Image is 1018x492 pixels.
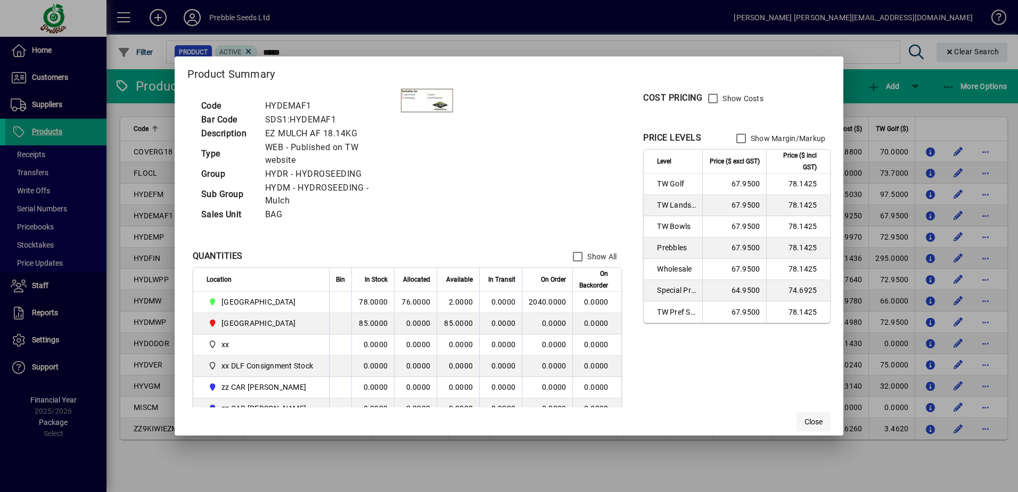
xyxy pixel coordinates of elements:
span: Wholesale [657,264,696,274]
td: 0.0000 [394,356,437,377]
span: PALMERSTON NORTH [207,317,318,330]
td: 78.1425 [766,216,830,237]
span: TW Golf [657,178,696,189]
td: 67.9500 [702,237,766,259]
td: 78.0000 [351,292,394,313]
td: 0.0000 [572,292,621,313]
td: 0.0000 [572,334,621,356]
td: 0.0000 [572,313,621,334]
span: Prebbles [657,242,696,253]
td: 0.0000 [394,334,437,356]
td: Sales Unit [196,208,260,222]
span: Bin [336,274,345,285]
td: WEB - Published on TW website [260,141,400,167]
span: zz CAR CARL [207,381,318,393]
td: 0.0000 [437,356,479,377]
td: Type [196,141,260,167]
div: QUANTITIES [193,250,243,263]
td: 78.1425 [766,174,830,195]
span: Price ($ incl GST) [773,150,817,173]
label: Show Margin/Markup [749,133,826,144]
span: CHRISTCHURCH [207,296,318,308]
label: Show All [585,251,617,262]
span: 2040.0000 [529,298,566,306]
label: Show Costs [720,93,763,104]
td: 67.9500 [702,301,766,323]
span: [GEOGRAPHIC_DATA] [221,297,295,307]
td: 0.0000 [437,334,479,356]
td: 0.0000 [394,313,437,334]
span: Special Price [657,285,696,296]
button: Close [797,412,831,431]
td: 0.0000 [572,356,621,377]
span: zz CAR [PERSON_NAME] [221,382,306,392]
h2: Product Summary [175,56,844,87]
td: 2.0000 [437,292,479,313]
td: Sub Group [196,181,260,208]
span: xx DLF Consignment Stock [221,360,313,371]
td: 74.6925 [766,280,830,301]
td: 0.0000 [572,398,621,420]
td: Description [196,127,260,141]
td: Code [196,99,260,113]
td: 78.1425 [766,301,830,323]
span: On Backorder [579,268,608,291]
span: zz CAR CRAIG B [207,402,318,415]
span: [GEOGRAPHIC_DATA] [221,318,295,329]
span: Allocated [403,274,430,285]
span: Close [804,416,823,428]
span: zz CAR [PERSON_NAME] [221,403,306,414]
span: 0.0000 [491,362,516,370]
td: Bar Code [196,113,260,127]
span: 0.0000 [491,404,516,413]
td: EZ MULCH AF 18.14KG [260,127,400,141]
span: In Stock [365,274,388,285]
td: 0.0000 [351,334,394,356]
td: 0.0000 [351,398,394,420]
td: HYDM - HYDROSEEDING - Mulch [260,181,400,208]
td: 78.1425 [766,195,830,216]
span: 0.0000 [491,383,516,391]
td: 85.0000 [351,313,394,334]
span: 0.0000 [491,319,516,327]
span: 0.0000 [491,340,516,349]
span: xx [221,339,229,350]
span: xx [207,338,318,351]
span: Price ($ excl GST) [710,155,760,167]
td: 0.0000 [572,377,621,398]
td: 0.0000 [351,356,394,377]
td: 85.0000 [437,313,479,334]
td: 67.9500 [702,174,766,195]
span: 0.0000 [542,383,567,391]
div: COST PRICING [643,92,702,104]
td: HYDEMAF1 [260,99,400,113]
td: 78.1425 [766,259,830,280]
td: 76.0000 [394,292,437,313]
span: TW Pref Sup [657,307,696,317]
span: In Transit [488,274,515,285]
span: 0.0000 [542,319,567,327]
td: 0.0000 [394,377,437,398]
td: 78.1425 [766,237,830,259]
td: 67.9500 [702,195,766,216]
td: 0.0000 [437,377,479,398]
span: 0.0000 [542,340,567,349]
span: Level [657,155,671,167]
span: TW Landscaper [657,200,696,210]
span: Location [207,274,232,285]
span: On Order [541,274,566,285]
td: BAG [260,208,400,222]
td: 0.0000 [351,377,394,398]
td: HYDR - HYDROSEEDING [260,167,400,181]
span: TW Bowls [657,221,696,232]
span: xx DLF Consignment Stock [207,359,318,372]
td: 0.0000 [394,398,437,420]
span: 0.0000 [491,298,516,306]
td: SDS1:HYDEMAF1 [260,113,400,127]
td: 64.9500 [702,280,766,301]
img: contain [400,88,454,113]
span: 0.0000 [542,404,567,413]
td: 0.0000 [437,398,479,420]
td: 67.9500 [702,216,766,237]
td: Group [196,167,260,181]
